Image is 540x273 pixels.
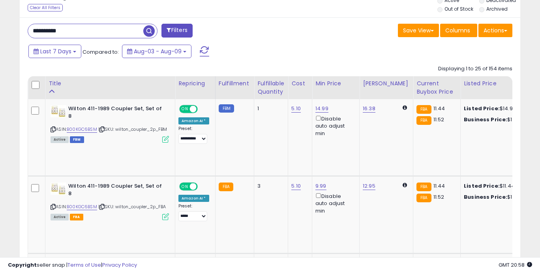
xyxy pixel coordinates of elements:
span: ON [180,183,190,190]
b: Listed Price: [464,105,500,112]
a: 5.10 [291,105,301,113]
a: 14.99 [315,105,328,113]
a: B00KGC6BSM [67,203,97,210]
span: 11.44 [433,105,445,112]
span: Aug-03 - Aug-09 [134,47,182,55]
span: | SKU: wilton_coupler_2p_FBM [98,126,167,132]
span: 11.52 [433,116,444,123]
span: Last 7 Days [40,47,71,55]
small: FBA [416,105,431,114]
small: FBM [219,104,234,113]
span: FBA [70,214,83,220]
span: Compared to: [82,48,119,56]
div: Fulfillable Quantity [257,79,285,96]
span: Columns [445,26,470,34]
button: Filters [161,24,192,38]
div: Disable auto adjust min [315,114,353,137]
div: Disable auto adjust min [315,192,353,215]
span: OFF [197,183,209,190]
div: Fulfillment [219,79,251,88]
div: Cost [291,79,309,88]
div: Min Price [315,79,356,88]
img: 41uBtb9wHsL._SL40_.jpg [51,105,66,117]
button: Aug-03 - Aug-09 [122,45,191,58]
b: Business Price: [464,193,507,201]
div: $14.99 [464,116,529,123]
a: B00KGC6BSM [67,126,97,133]
b: Listed Price: [464,182,500,190]
div: ASIN: [51,183,169,219]
span: | SKU: wilton_coupler_2p_FBA [98,203,166,210]
div: Amazon AI * [178,117,209,124]
span: All listings currently available for purchase on Amazon [51,136,69,143]
div: Current Buybox Price [416,79,457,96]
div: [PERSON_NAME] [363,79,410,88]
a: 9.99 [315,182,326,190]
button: Actions [478,24,512,37]
div: ASIN: [51,105,169,142]
a: 5.10 [291,182,301,190]
button: Last 7 Days [28,45,81,58]
strong: Copyright [8,261,37,269]
span: ON [180,106,190,113]
div: Title [49,79,172,88]
div: Displaying 1 to 25 of 154 items [438,65,512,73]
b: Business Price: [464,116,507,123]
a: Terms of Use [67,261,101,269]
div: Amazon AI * [178,195,209,202]
b: Wilton 411-1989 Coupler Set, Set of 8 [68,105,164,122]
span: OFF [197,106,209,113]
a: Privacy Policy [102,261,137,269]
div: $14.99 [464,105,529,112]
img: 41uBtb9wHsL._SL40_.jpg [51,183,66,195]
span: FBM [70,136,84,143]
div: Clear All Filters [28,4,63,11]
button: Columns [440,24,477,37]
span: 11.44 [433,182,445,190]
div: Preset: [178,126,209,144]
small: FBA [416,194,431,202]
span: 11.52 [433,193,444,201]
small: FBA [416,183,431,191]
div: $11.44 [464,183,529,190]
div: $11.33 [464,194,529,201]
a: 16.38 [363,105,375,113]
span: 2025-08-17 20:58 GMT [499,261,532,269]
label: Out of Stock [444,6,473,12]
small: FBA [219,183,233,191]
b: Wilton 411-1989 Coupler Set, Set of 8 [68,183,164,199]
div: Preset: [178,203,209,221]
div: 1 [257,105,282,112]
div: seller snap | | [8,262,137,269]
div: Listed Price [464,79,532,88]
span: All listings currently available for purchase on Amazon [51,214,69,220]
button: Save View [398,24,439,37]
label: Archived [486,6,508,12]
small: FBA [416,116,431,125]
div: 3 [257,183,282,190]
a: 12.95 [363,182,375,190]
div: Repricing [178,79,212,88]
